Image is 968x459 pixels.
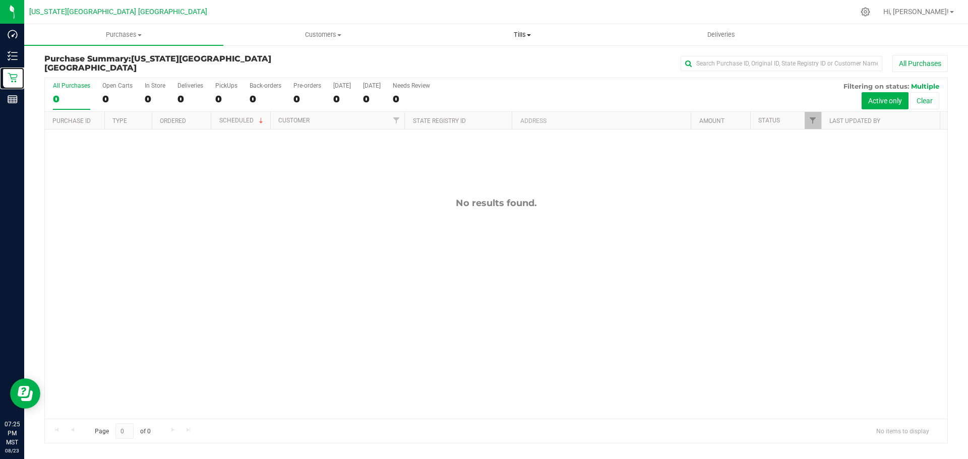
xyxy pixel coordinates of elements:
div: 0 [333,93,351,105]
a: Filter [805,112,821,129]
button: All Purchases [892,55,948,72]
div: 0 [215,93,237,105]
span: Page of 0 [86,423,159,439]
div: Pre-orders [293,82,321,89]
a: Deliveries [622,24,821,45]
div: In Store [145,82,165,89]
div: 0 [293,93,321,105]
div: Deliveries [177,82,203,89]
div: 0 [53,93,90,105]
a: Last Updated By [829,117,880,124]
span: Hi, [PERSON_NAME]! [883,8,949,16]
a: Customer [278,117,310,124]
a: State Registry ID [413,117,466,124]
a: Status [758,117,780,124]
div: No results found. [45,198,947,209]
span: No items to display [868,423,937,438]
inline-svg: Reports [8,94,18,104]
div: 0 [250,93,281,105]
div: 0 [145,93,165,105]
div: PickUps [215,82,237,89]
a: Amount [699,117,724,124]
span: Customers [224,30,422,39]
a: Ordered [160,117,186,124]
span: [US_STATE][GEOGRAPHIC_DATA] [GEOGRAPHIC_DATA] [29,8,207,16]
p: 07:25 PM MST [5,420,20,447]
a: Scheduled [219,117,265,124]
div: 0 [393,93,430,105]
inline-svg: Retail [8,73,18,83]
span: Filtering on status: [843,82,909,90]
inline-svg: Inventory [8,51,18,61]
button: Clear [910,92,939,109]
input: Search Purchase ID, Original ID, State Registry ID or Customer Name... [681,56,882,71]
div: All Purchases [53,82,90,89]
div: [DATE] [363,82,381,89]
iframe: Resource center [10,378,40,409]
a: Purchases [24,24,223,45]
span: [US_STATE][GEOGRAPHIC_DATA] [GEOGRAPHIC_DATA] [44,54,271,73]
th: Address [512,112,691,129]
span: Multiple [911,82,939,90]
p: 08/23 [5,447,20,454]
inline-svg: Dashboard [8,29,18,39]
div: Back-orders [250,82,281,89]
a: Customers [223,24,422,45]
div: 0 [102,93,133,105]
span: Deliveries [694,30,749,39]
a: Filter [388,112,404,129]
h3: Purchase Summary: [44,54,345,72]
div: 0 [177,93,203,105]
span: Purchases [24,30,223,39]
a: Type [112,117,127,124]
a: Purchase ID [52,117,91,124]
div: 0 [363,93,381,105]
div: Manage settings [859,7,872,17]
div: Open Carts [102,82,133,89]
div: Needs Review [393,82,430,89]
span: Tills [423,30,621,39]
a: Tills [422,24,622,45]
div: [DATE] [333,82,351,89]
button: Active only [862,92,909,109]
